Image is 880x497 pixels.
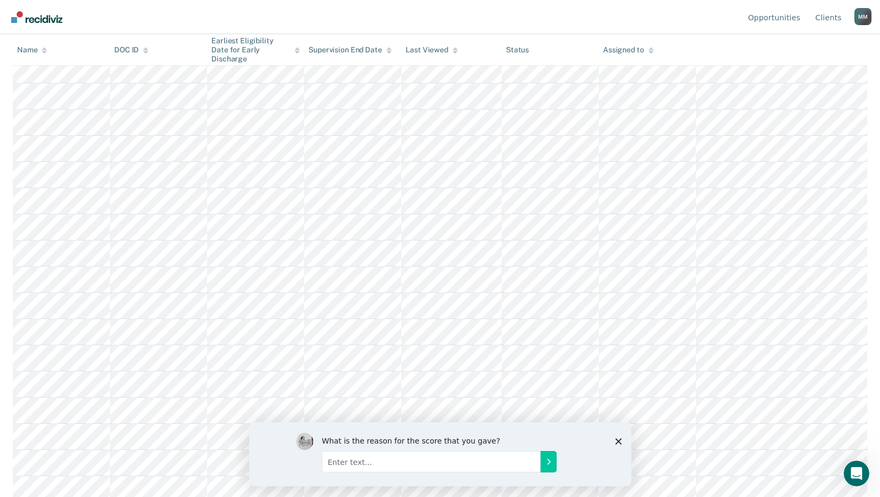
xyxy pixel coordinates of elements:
div: Last Viewed [406,45,457,55]
div: M M [854,8,871,25]
div: Status [506,45,529,55]
img: Recidiviz [11,11,62,23]
button: Profile dropdown button [854,8,871,25]
div: Earliest Eligibility Date for Early Discharge [211,36,300,63]
div: Supervision End Date [308,45,391,55]
iframe: Intercom live chat [844,461,869,486]
div: Assigned to [603,45,653,55]
div: DOC ID [114,45,148,55]
div: Name [17,45,47,55]
iframe: Survey by Kim from Recidiviz [249,422,631,486]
